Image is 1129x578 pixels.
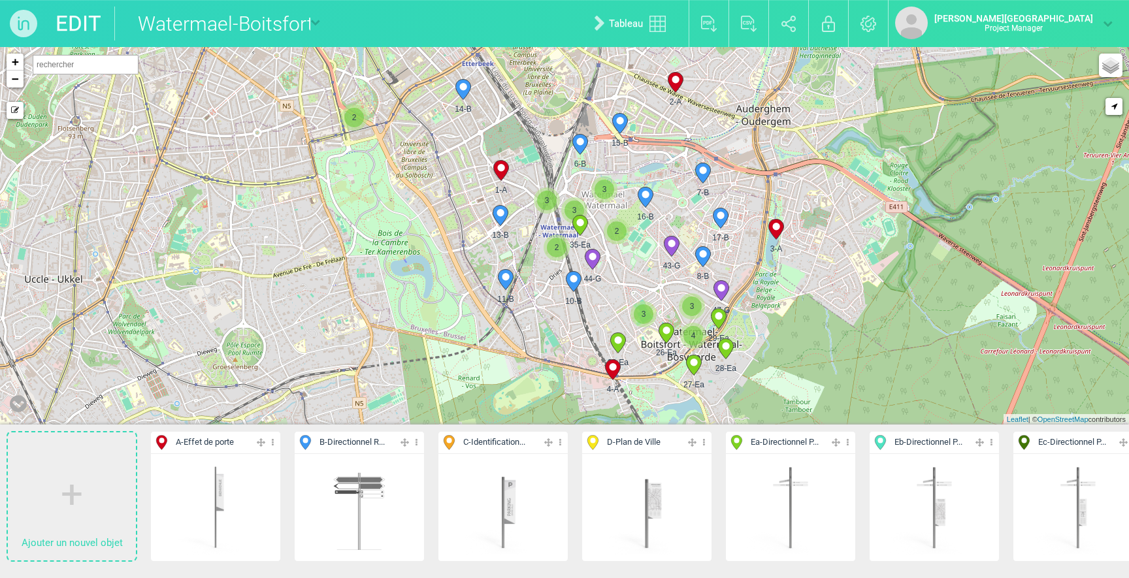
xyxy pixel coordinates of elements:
span: 3 [682,297,702,316]
a: Layers [1099,54,1122,77]
span: 16-B [629,211,663,223]
span: 4-A [596,383,630,395]
span: 2 [607,221,627,241]
img: default_avatar.png [895,7,928,39]
span: 6-B [563,158,597,170]
span: 3-A [759,243,793,255]
span: 44-G [576,273,610,285]
img: locked.svg [822,16,835,32]
span: 43-G [655,260,689,272]
span: 3 [564,201,584,220]
span: Eb - Directionnel P... [894,436,962,449]
a: OpenStreetMap [1038,415,1088,423]
span: 2 [344,108,364,127]
span: 3 [595,180,614,199]
span: A - Effet de porte [176,436,234,449]
span: 1-A [484,184,518,196]
span: 10-B [557,295,591,307]
span: 2 [547,238,566,257]
img: 082708342594.png [742,459,839,556]
span: 47-G [704,304,738,316]
span: 2-A [659,96,693,108]
span: 4 [683,326,703,345]
img: tableau.svg [649,16,666,32]
img: 192045833514.png [167,459,264,556]
span: D - Plan de Ville [607,436,661,449]
img: 081122112967.png [331,459,389,556]
span: 3 [634,304,653,324]
span: 28-Ea [709,362,743,374]
img: settings.svg [860,16,877,32]
div: | © contributors [1004,414,1129,425]
img: export_csv.svg [741,16,757,32]
img: 082657135325.png [886,459,983,556]
span: 35-Ea [563,239,597,251]
input: rechercher [33,55,139,74]
span: Ea - Directionnel P... [751,436,819,449]
span: 14-B [446,103,480,115]
span: 27-Ea [677,379,711,391]
span: 13-B [483,229,517,241]
p: Ajouter un nouvel objet [8,533,136,553]
strong: [PERSON_NAME][GEOGRAPHIC_DATA] [934,13,1093,24]
img: 081330760350.png [598,459,695,556]
span: 29-Ea [702,332,736,344]
a: Tableau [584,3,682,44]
span: 26-Ea [649,347,683,359]
img: export_pdf.svg [701,16,717,32]
span: 17-B [704,232,738,244]
span: 8-B [686,270,720,282]
a: Zoom in [7,54,24,71]
a: Leaflet [1007,415,1028,423]
span: 7-B [686,187,720,199]
a: Ajouter un nouvel objet [8,432,136,560]
img: 081257716425.png [455,459,551,556]
img: 192238804356.png [1030,459,1126,556]
a: Zoom out [7,71,24,88]
img: share.svg [781,16,796,32]
p: Project Manager [934,24,1093,33]
a: EDIT [56,7,101,40]
span: 15-B [603,137,637,149]
span: B - Directionnel R... [319,436,385,449]
span: 11-B [489,293,523,305]
span: Ec - Directionnel P... [1038,436,1106,449]
a: [PERSON_NAME][GEOGRAPHIC_DATA]Project Manager [895,7,1113,39]
span: 3 [537,191,557,210]
span: C - Identification... [463,436,525,449]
